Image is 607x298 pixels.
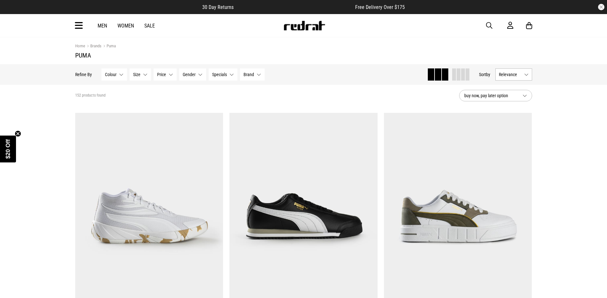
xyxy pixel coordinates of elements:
[183,72,196,77] span: Gender
[133,72,140,77] span: Size
[479,71,490,78] button: Sortby
[154,68,177,81] button: Price
[85,43,101,50] a: Brands
[105,72,116,77] span: Colour
[101,68,127,81] button: Colour
[459,90,532,101] button: buy now, pay later option
[144,23,155,29] a: Sale
[246,4,342,10] iframe: Customer reviews powered by Trustpilot
[212,72,227,77] span: Specials
[130,68,151,81] button: Size
[117,23,134,29] a: Women
[202,4,234,10] span: 30 Day Returns
[240,68,265,81] button: Brand
[75,51,532,59] h1: Puma
[5,139,11,159] span: $20 Off
[355,4,405,10] span: Free Delivery Over $175
[75,93,106,98] span: 152 products found
[75,43,85,48] a: Home
[495,68,532,81] button: Relevance
[179,68,206,81] button: Gender
[209,68,237,81] button: Specials
[75,72,92,77] p: Refine By
[283,21,325,30] img: Redrat logo
[464,92,517,99] span: buy now, pay later option
[244,72,254,77] span: Brand
[486,72,490,77] span: by
[101,43,116,50] a: Puma
[157,72,166,77] span: Price
[499,72,522,77] span: Relevance
[15,130,21,137] button: Close teaser
[98,23,107,29] a: Men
